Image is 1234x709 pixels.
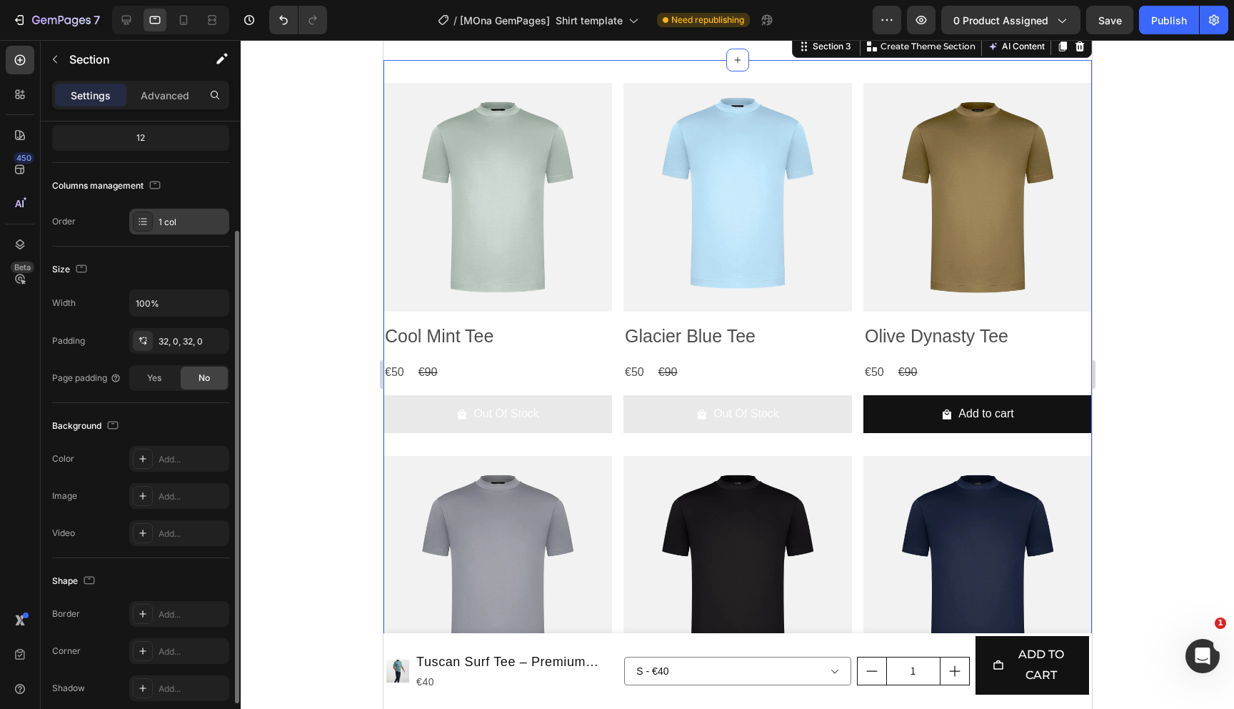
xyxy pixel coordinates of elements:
[503,618,558,645] input: quantity
[480,43,708,272] img: Olive Dynasty Tee - Maseer
[575,364,630,385] div: Add to cart
[480,43,708,272] a: Olive Dynasty Tee
[159,335,226,348] div: 32, 0, 32, 0
[14,152,34,164] div: 450
[52,177,164,196] div: Columns management
[11,262,34,273] div: Beta
[460,13,623,28] span: [MOna GemPages] Shirt template
[513,321,536,344] div: €90
[269,6,327,34] div: Undo/Redo
[941,6,1080,34] button: 0 product assigned
[159,527,226,540] div: Add...
[480,416,708,645] img: Ocean Depths Tee Maseer
[52,297,76,309] div: Width
[69,51,186,68] p: Section
[274,321,296,344] div: €90
[6,6,106,34] button: 7
[240,43,468,272] a: Glacier Blue Tee
[52,527,75,540] div: Video
[52,372,121,385] div: Page padding
[52,608,80,620] div: Border
[240,416,468,645] img: Noir Luxe Tee Maseer
[159,683,226,695] div: Add...
[52,452,74,465] div: Color
[159,490,226,503] div: Add...
[34,321,56,344] div: €90
[953,13,1048,28] span: 0 product assigned
[147,372,161,385] span: Yes
[1151,13,1187,28] div: Publish
[52,334,85,347] div: Padding
[1215,618,1226,629] span: 1
[130,290,229,316] input: Auto
[474,618,503,645] button: decrement
[52,682,85,695] div: Shadow
[480,416,708,645] a: Ocean Depths Tee
[671,14,744,26] span: Need republishing
[240,43,468,272] img: Glacier Blue Tee Maseer
[480,321,502,344] div: €50
[1098,14,1122,26] span: Save
[330,364,396,385] div: Out Of Stock
[52,260,90,279] div: Size
[480,355,708,393] button: Add to cart
[1139,6,1199,34] button: Publish
[240,321,262,344] div: €50
[199,372,210,385] span: No
[141,88,189,103] p: Advanced
[240,355,468,393] button: Out Of Stock
[55,128,226,148] div: 12
[159,645,226,658] div: Add...
[52,572,98,591] div: Shape
[90,364,156,385] div: Out Of Stock
[480,283,708,309] h2: Olive Dynasty Tee
[159,216,226,229] div: 1 col
[383,40,1092,709] iframe: Design area
[453,13,457,28] span: /
[240,283,468,309] h2: Glacier Blue Tee
[626,605,688,646] div: Add to cart
[52,645,81,658] div: Corner
[94,11,100,29] p: 7
[52,490,77,502] div: Image
[592,596,706,655] button: Add to cart
[71,88,111,103] p: Settings
[52,417,121,436] div: Background
[159,453,226,466] div: Add...
[240,416,468,645] a: Noir Luxe Tee
[1086,6,1133,34] button: Save
[557,618,586,645] button: increment
[159,608,226,621] div: Add...
[1185,639,1220,673] iframe: Intercom live chat
[52,215,76,228] div: Order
